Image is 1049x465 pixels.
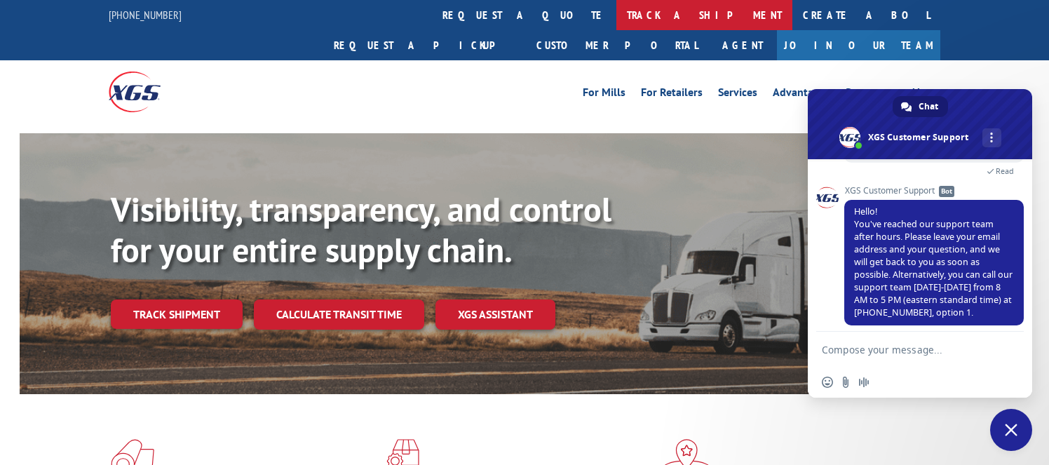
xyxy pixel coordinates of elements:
[111,187,611,271] b: Visibility, transparency, and control for your entire supply chain.
[109,8,182,22] a: [PHONE_NUMBER]
[996,166,1014,176] span: Read
[583,87,625,102] a: For Mills
[854,205,1013,318] span: Hello! You've reached our support team after hours. Please leave your email address and your ques...
[526,30,708,60] a: Customer Portal
[641,87,703,102] a: For Retailers
[254,299,424,330] a: Calculate transit time
[822,377,833,388] span: Insert an emoji
[939,186,954,197] span: Bot
[111,299,243,329] a: Track shipment
[919,96,938,117] span: Chat
[846,87,895,102] a: Resources
[893,96,948,117] a: Chat
[822,332,990,367] textarea: Compose your message...
[910,87,940,102] a: About
[844,186,1024,196] span: XGS Customer Support
[773,87,830,102] a: Advantages
[435,299,555,330] a: XGS ASSISTANT
[708,30,777,60] a: Agent
[858,377,869,388] span: Audio message
[840,377,851,388] span: Send a file
[323,30,526,60] a: Request a pickup
[777,30,940,60] a: Join Our Team
[990,409,1032,451] a: Close chat
[718,87,757,102] a: Services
